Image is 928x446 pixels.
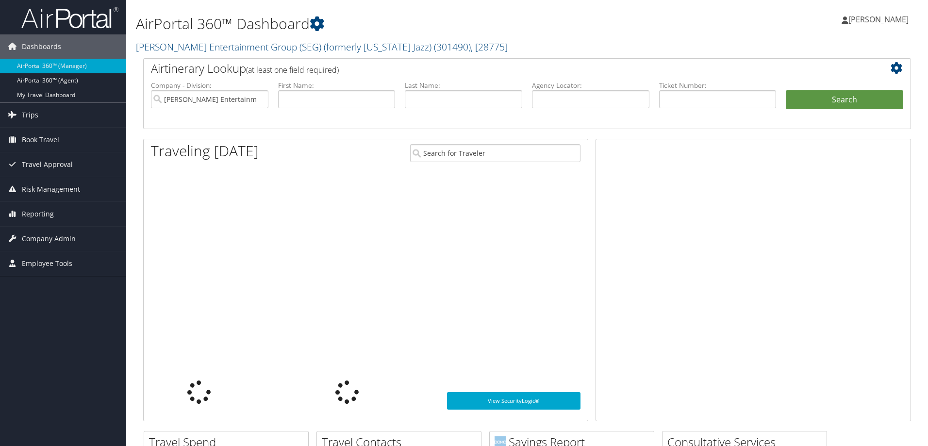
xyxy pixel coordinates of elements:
span: Travel Approval [22,152,73,177]
h2: Airtinerary Lookup [151,60,839,77]
label: Agency Locator: [532,81,649,90]
label: Ticket Number: [659,81,777,90]
span: Book Travel [22,128,59,152]
h1: Traveling [DATE] [151,141,259,161]
span: (at least one field required) [246,65,339,75]
span: Reporting [22,202,54,226]
span: Employee Tools [22,251,72,276]
a: [PERSON_NAME] [842,5,918,34]
input: Search for Traveler [410,144,580,162]
img: airportal-logo.png [21,6,118,29]
span: Trips [22,103,38,127]
a: [PERSON_NAME] Entertainment Group (SEG) (formerly [US_STATE] Jazz) [136,40,508,53]
span: [PERSON_NAME] [848,14,909,25]
span: Company Admin [22,227,76,251]
span: Dashboards [22,34,61,59]
label: Last Name: [405,81,522,90]
span: , [ 28775 ] [471,40,508,53]
span: ( 301490 ) [434,40,471,53]
label: Company - Division: [151,81,268,90]
span: Risk Management [22,177,80,201]
h1: AirPortal 360™ Dashboard [136,14,658,34]
a: View SecurityLogic® [447,392,580,410]
button: Search [786,90,903,110]
label: First Name: [278,81,396,90]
